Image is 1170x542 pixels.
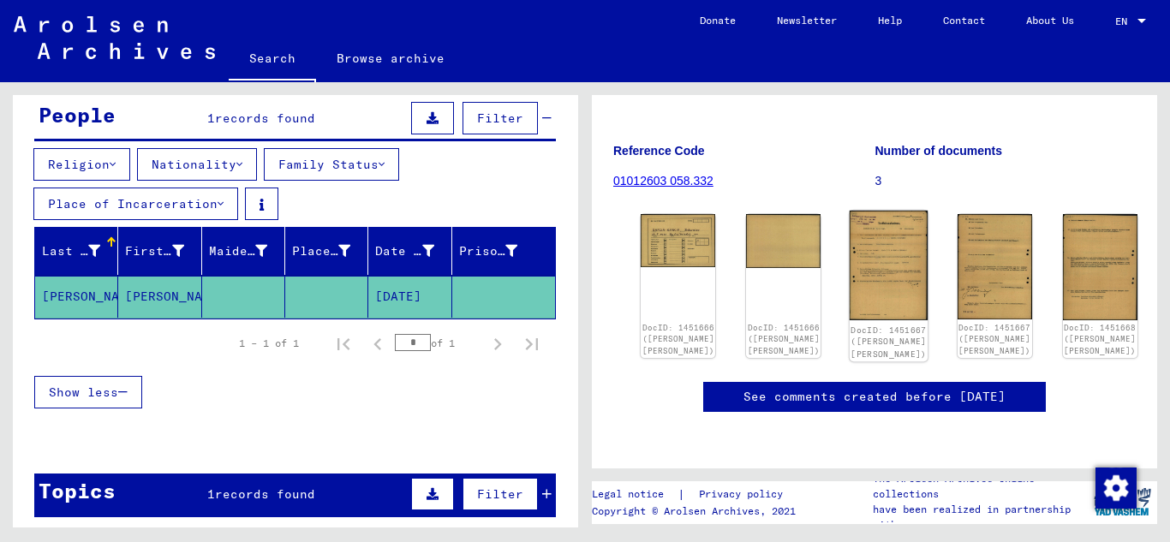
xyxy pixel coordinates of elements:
[958,323,1030,355] a: DocID: 1451667 ([PERSON_NAME] [PERSON_NAME])
[958,214,1032,319] img: 002.jpg
[39,475,116,506] div: Topics
[395,335,481,351] div: of 1
[42,242,100,260] div: Last Name
[1063,214,1137,319] img: 001.jpg
[642,323,714,355] a: DocID: 1451666 ([PERSON_NAME] [PERSON_NAME])
[125,237,205,265] div: First Name
[361,326,395,360] button: Previous page
[125,242,183,260] div: First Name
[215,110,315,126] span: records found
[35,227,118,275] mat-header-cell: Last Name
[873,502,1087,533] p: have been realized in partnership with
[875,172,1137,190] p: 3
[209,242,267,260] div: Maiden Name
[641,214,715,267] img: 001.jpg
[316,38,465,79] a: Browse archive
[292,237,372,265] div: Place of Birth
[875,144,1003,158] b: Number of documents
[1095,468,1137,509] img: Change consent
[850,211,928,320] img: 001.jpg
[613,174,713,188] a: 01012603 058.332
[613,144,705,158] b: Reference Code
[368,227,451,275] mat-header-cell: Date of Birth
[459,242,517,260] div: Prisoner #
[33,148,130,181] button: Religion
[1064,323,1136,355] a: DocID: 1451668 ([PERSON_NAME] [PERSON_NAME])
[592,485,803,503] div: |
[34,376,142,408] button: Show less
[264,148,399,181] button: Family Status
[118,276,201,318] mat-cell: [PERSON_NAME]
[743,388,1006,406] a: See comments created before [DATE]
[326,326,361,360] button: First page
[459,237,539,265] div: Prisoner #
[292,242,350,260] div: Place of Birth
[375,242,433,260] div: Date of Birth
[1095,467,1136,508] div: Change consent
[33,188,238,220] button: Place of Incarceration
[39,99,116,130] div: People
[209,237,289,265] div: Maiden Name
[229,38,316,82] a: Search
[463,102,538,134] button: Filter
[207,110,215,126] span: 1
[481,326,515,360] button: Next page
[851,325,927,359] a: DocID: 1451667 ([PERSON_NAME] [PERSON_NAME])
[239,336,299,351] div: 1 – 1 of 1
[515,326,549,360] button: Last page
[285,227,368,275] mat-header-cell: Place of Birth
[137,148,257,181] button: Nationality
[14,16,215,59] img: Arolsen_neg.svg
[49,384,118,400] span: Show less
[748,323,820,355] a: DocID: 1451666 ([PERSON_NAME] [PERSON_NAME])
[207,486,215,502] span: 1
[35,276,118,318] mat-cell: [PERSON_NAME]
[1090,480,1155,523] img: yv_logo.png
[368,276,451,318] mat-cell: [DATE]
[1115,15,1134,27] span: EN
[477,486,523,502] span: Filter
[215,486,315,502] span: records found
[118,227,201,275] mat-header-cell: First Name
[477,110,523,126] span: Filter
[873,471,1087,502] p: The Arolsen Archives online collections
[452,227,555,275] mat-header-cell: Prisoner #
[463,478,538,510] button: Filter
[746,214,821,268] img: 002.jpg
[42,237,122,265] div: Last Name
[375,237,455,265] div: Date of Birth
[202,227,285,275] mat-header-cell: Maiden Name
[685,485,803,503] a: Privacy policy
[592,503,803,519] p: Copyright © Arolsen Archives, 2021
[592,485,678,503] a: Legal notice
